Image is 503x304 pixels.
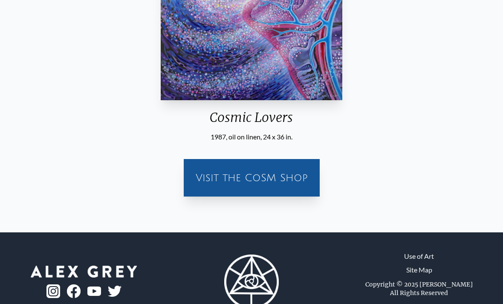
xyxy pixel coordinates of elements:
[108,286,121,297] img: twitter-logo.png
[87,287,101,296] img: youtube-logo.png
[404,251,434,261] a: Use of Art
[157,132,346,142] div: 1987, oil on linen, 24 x 36 in.
[67,284,81,298] img: fb-logo.png
[406,265,432,275] a: Site Map
[46,284,60,298] img: ig-logo.png
[390,289,448,297] div: All Rights Reserved
[365,280,473,289] div: Copyright © 2025 [PERSON_NAME]
[157,110,346,132] div: Cosmic Lovers
[189,164,315,191] a: Visit the CoSM Shop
